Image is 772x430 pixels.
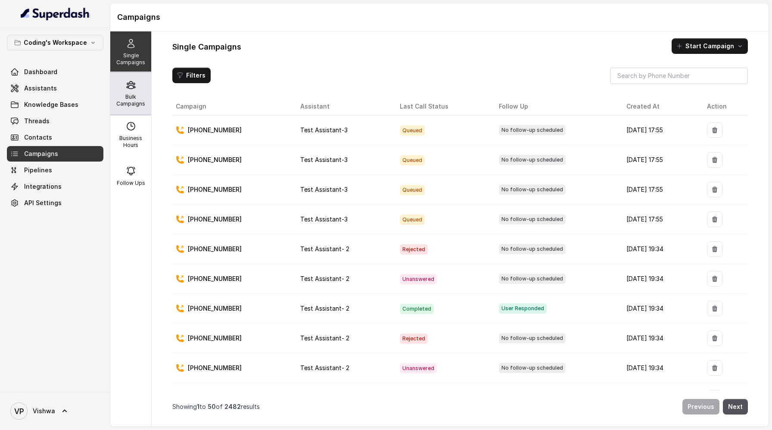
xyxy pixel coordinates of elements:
p: Single Campaigns [114,52,148,66]
a: API Settings [7,195,103,211]
td: [DATE] 19:34 [619,294,700,324]
span: User Responded [499,303,547,314]
span: No follow-up scheduled [499,333,566,343]
button: Next [723,399,748,414]
th: Action [700,98,748,115]
span: Assistants [24,84,57,93]
span: Test Assistant-3 [300,156,348,163]
th: Last Call Status [393,98,492,115]
a: Knowledge Bases [7,97,103,112]
span: No follow-up scheduled [499,184,566,195]
a: Vishwa [7,399,103,423]
input: Search by Phone Number [610,68,748,84]
h1: Campaigns [117,10,762,24]
p: Follow Ups [117,180,145,187]
th: Follow Up [492,98,619,115]
td: [DATE] 19:34 [619,353,700,383]
th: Assistant [293,98,393,115]
td: [DATE] 17:55 [619,115,700,145]
span: 1 [197,403,199,410]
span: No follow-up scheduled [499,125,566,135]
span: Queued [400,215,425,225]
p: [PHONE_NUMBER] [188,126,242,134]
span: Test Assistant- 2 [300,364,349,371]
span: Unanswered [400,363,437,374]
td: [DATE] 19:34 [619,324,700,353]
span: Test Assistant-3 [300,186,348,193]
button: Start Campaign [672,38,748,54]
span: No follow-up scheduled [499,274,566,284]
span: Campaigns [24,150,58,158]
span: Test Assistant- 2 [300,334,349,342]
p: [PHONE_NUMBER] [188,304,242,313]
span: Dashboard [24,68,57,76]
span: Queued [400,155,425,165]
img: light.svg [21,7,90,21]
span: 50 [208,403,216,410]
span: No follow-up scheduled [499,244,566,254]
button: Previous [682,399,719,414]
a: Dashboard [7,64,103,80]
nav: Pagination [172,394,748,420]
th: Campaign [172,98,293,115]
span: API Settings [24,199,62,207]
text: VP [14,407,24,416]
p: Business Hours [114,135,148,149]
span: Test Assistant-3 [300,215,348,223]
span: Test Assistant- 2 [300,245,349,252]
span: No follow-up scheduled [499,363,566,373]
td: [DATE] 17:55 [619,145,700,175]
span: Rejected [400,333,428,344]
p: [PHONE_NUMBER] [188,156,242,164]
p: [PHONE_NUMBER] [188,334,242,343]
h1: Single Campaigns [172,40,241,54]
th: Created At [619,98,700,115]
span: Queued [400,185,425,195]
p: Coding's Workspace [24,37,87,48]
p: [PHONE_NUMBER] [188,364,242,372]
p: Showing to of results [172,402,260,411]
span: Test Assistant- 2 [300,305,349,312]
a: Threads [7,113,103,129]
p: Bulk Campaigns [114,93,148,107]
span: Unanswered [400,274,437,284]
a: Campaigns [7,146,103,162]
span: Test Assistant-3 [300,126,348,134]
span: No follow-up scheduled [499,214,566,224]
td: [DATE] 19:34 [619,234,700,264]
span: Contacts [24,133,52,142]
a: Contacts [7,130,103,145]
span: Pipelines [24,166,52,174]
td: [DATE] 17:55 [619,175,700,205]
a: Integrations [7,179,103,194]
p: [PHONE_NUMBER] [188,274,242,283]
span: Vishwa [33,407,55,415]
td: [DATE] 19:34 [619,383,700,413]
span: Queued [400,125,425,136]
span: No follow-up scheduled [499,155,566,165]
p: [PHONE_NUMBER] [188,185,242,194]
td: [DATE] 17:55 [619,205,700,234]
span: Rejected [400,244,428,255]
button: Coding's Workspace [7,35,103,50]
span: Completed [400,304,434,314]
a: Assistants [7,81,103,96]
p: [PHONE_NUMBER] [188,215,242,224]
p: [PHONE_NUMBER] [188,245,242,253]
span: Threads [24,117,50,125]
span: 2482 [224,403,241,410]
span: Integrations [24,182,62,191]
a: Pipelines [7,162,103,178]
span: Test Assistant- 2 [300,275,349,282]
span: Knowledge Bases [24,100,78,109]
td: [DATE] 19:34 [619,264,700,294]
button: Filters [172,68,211,83]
